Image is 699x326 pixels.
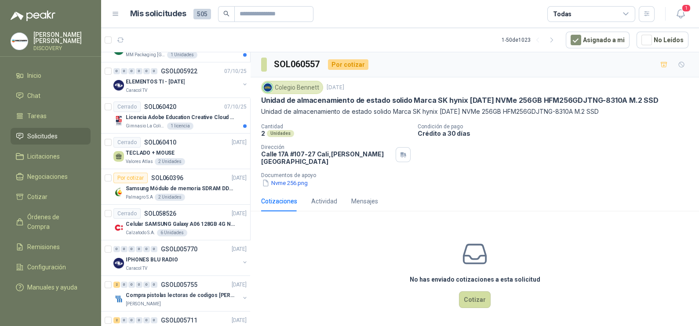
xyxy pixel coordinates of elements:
[351,196,378,206] div: Mensajes
[11,128,91,145] a: Solicitudes
[113,137,141,148] div: Cerrado
[418,123,695,130] p: Condición de pago
[161,68,197,74] p: GSOL005922
[113,68,120,74] div: 0
[113,258,124,268] img: Company Logo
[11,168,91,185] a: Negociaciones
[502,33,559,47] div: 1 - 50 de 1023
[327,83,344,92] p: [DATE]
[11,87,91,104] a: Chat
[143,68,150,74] div: 0
[27,91,40,101] span: Chat
[144,139,176,145] p: SOL060410
[261,178,309,188] button: Nvme 256.png
[232,316,247,325] p: [DATE]
[33,32,91,44] p: [PERSON_NAME] [PERSON_NAME]
[33,46,91,51] p: DISCOVERY
[161,246,197,252] p: GSOL005770
[161,282,197,288] p: GSOL005755
[261,150,392,165] p: Calle 17A #107-27 Cali , [PERSON_NAME][GEOGRAPHIC_DATA]
[261,130,265,137] p: 2
[126,194,153,201] p: Palmagro S.A
[113,116,124,126] img: Company Logo
[126,291,235,300] p: Compra pistolas lectoras de codigos [PERSON_NAME]
[151,317,157,323] div: 0
[101,205,250,240] a: CerradoSOL058526[DATE] Company LogoCelular SAMSUNG Galaxy A06 128GB 4G NegroCalzatodo S.A.6 Unidades
[224,103,247,111] p: 07/10/25
[126,51,165,58] p: MM Packaging [GEOGRAPHIC_DATA]
[232,281,247,289] p: [DATE]
[566,32,630,48] button: Asignado a mi
[11,259,91,275] a: Configuración
[126,123,165,130] p: Gimnasio La Colina
[155,194,185,201] div: 2 Unidades
[151,68,157,74] div: 0
[128,317,135,323] div: 0
[144,210,176,217] p: SOL058526
[113,222,124,233] img: Company Logo
[121,282,127,288] div: 0
[11,148,91,165] a: Licitaciones
[410,275,540,284] h3: No has enviado cotizaciones a esta solicitud
[126,229,155,236] p: Calzatodo S.A.
[11,239,91,255] a: Remisiones
[261,172,695,178] p: Documentos de apoyo
[126,265,147,272] p: Caracol TV
[113,279,248,308] a: 2 0 0 0 0 0 GSOL005755[DATE] Company LogoCompra pistolas lectoras de codigos [PERSON_NAME][PERSON...
[130,7,186,20] h1: Mis solicitudes
[121,246,127,252] div: 0
[224,67,247,76] p: 07/10/25
[27,131,58,141] span: Solicitudes
[144,104,176,110] p: SOL060420
[136,68,142,74] div: 0
[167,51,197,58] div: 1 Unidades
[121,317,127,323] div: 0
[128,68,135,74] div: 0
[126,185,235,193] p: Samsung Módulo de memoria SDRAM DDR4 M393A2G40DB0 de 16 GB M393A2G40DB0-CPB
[157,229,187,236] div: 6 Unidades
[143,246,150,252] div: 0
[27,71,41,80] span: Inicio
[27,242,60,252] span: Remisiones
[673,6,688,22] button: 1
[267,130,294,137] div: Unidades
[113,187,124,197] img: Company Logo
[155,158,185,165] div: 2 Unidades
[263,83,273,92] img: Company Logo
[261,81,323,94] div: Colegio Bennett
[126,78,185,86] p: ELEMENTOS TI - [DATE]
[261,196,297,206] div: Cotizaciones
[113,317,120,323] div: 2
[128,282,135,288] div: 0
[11,33,28,50] img: Company Logo
[151,282,157,288] div: 0
[113,101,141,112] div: Cerrado
[101,134,250,169] a: CerradoSOL060410[DATE] TECLADO + MOUSEValores Atlas2 Unidades
[121,68,127,74] div: 0
[143,317,150,323] div: 0
[27,152,60,161] span: Licitaciones
[459,291,491,308] button: Cotizar
[261,144,392,150] p: Dirección
[167,123,193,130] div: 1 licencia
[27,212,82,232] span: Órdenes de Compra
[113,80,124,91] img: Company Logo
[161,317,197,323] p: GSOL005711
[27,172,68,181] span: Negociaciones
[637,32,688,48] button: No Leídos
[27,262,66,272] span: Configuración
[27,111,47,121] span: Tareas
[143,282,150,288] div: 0
[126,301,161,308] p: [PERSON_NAME]
[136,246,142,252] div: 0
[232,245,247,254] p: [DATE]
[261,123,411,130] p: Cantidad
[27,283,77,292] span: Manuales y ayuda
[328,59,368,70] div: Por cotizar
[126,256,178,264] p: IPHONES BLU RADIO
[223,11,229,17] span: search
[113,66,248,94] a: 0 0 0 0 0 0 GSOL00592207/10/25 Company LogoELEMENTOS TI - [DATE]Caracol TV
[274,58,321,71] h3: SOL060557
[126,87,147,94] p: Caracol TV
[11,279,91,296] a: Manuales y ayuda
